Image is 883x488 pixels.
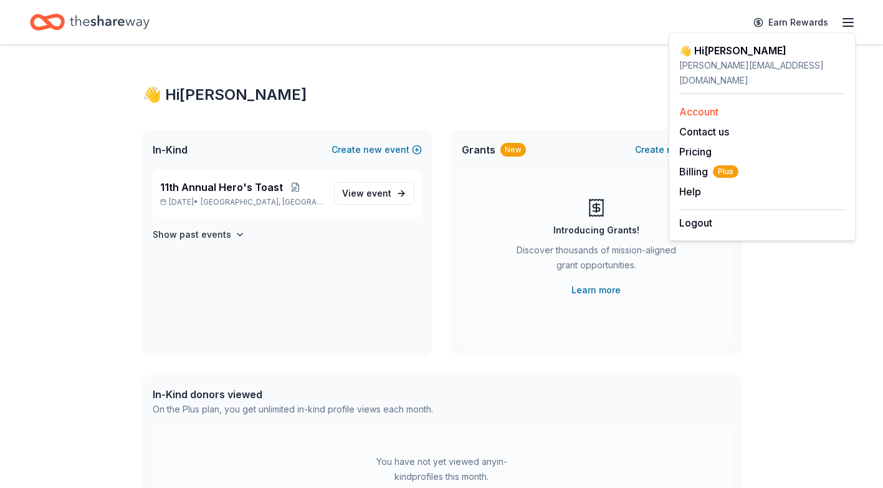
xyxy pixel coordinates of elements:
button: Logout [679,215,712,230]
span: new [667,142,685,157]
span: 11th Annual Hero's Toast [160,180,283,195]
span: Billing [679,164,738,179]
button: Help [679,184,701,199]
button: Contact us [679,124,729,139]
a: Earn Rewards [746,11,836,34]
span: event [366,188,391,198]
button: BillingPlus [679,164,738,179]
button: Createnewproject [635,142,731,157]
div: New [500,143,526,157]
div: You have not yet viewed any in-kind profiles this month. [364,454,520,484]
a: Account [679,105,718,118]
div: [PERSON_NAME][EMAIL_ADDRESS][DOMAIN_NAME] [679,58,845,88]
span: View [342,186,391,201]
button: Show past events [153,227,245,242]
a: View event [334,182,414,205]
a: Learn more [571,283,621,298]
div: In-Kind donors viewed [153,387,433,402]
h4: Show past events [153,227,231,242]
p: [DATE] • [160,197,324,207]
div: 👋 Hi [PERSON_NAME] [143,85,741,105]
span: In-Kind [153,142,188,157]
div: Discover thousands of mission-aligned grant opportunities. [512,243,681,278]
a: Pricing [679,145,712,158]
span: new [363,142,382,157]
div: Introducing Grants! [553,223,639,238]
div: 👋 Hi [PERSON_NAME] [679,43,845,58]
div: On the Plus plan, you get unlimited in-kind profile views each month. [153,402,433,417]
span: Plus [713,165,738,178]
span: Grants [462,142,495,157]
span: [GEOGRAPHIC_DATA], [GEOGRAPHIC_DATA] [201,197,323,207]
button: Createnewevent [332,142,422,157]
a: Home [30,7,150,37]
